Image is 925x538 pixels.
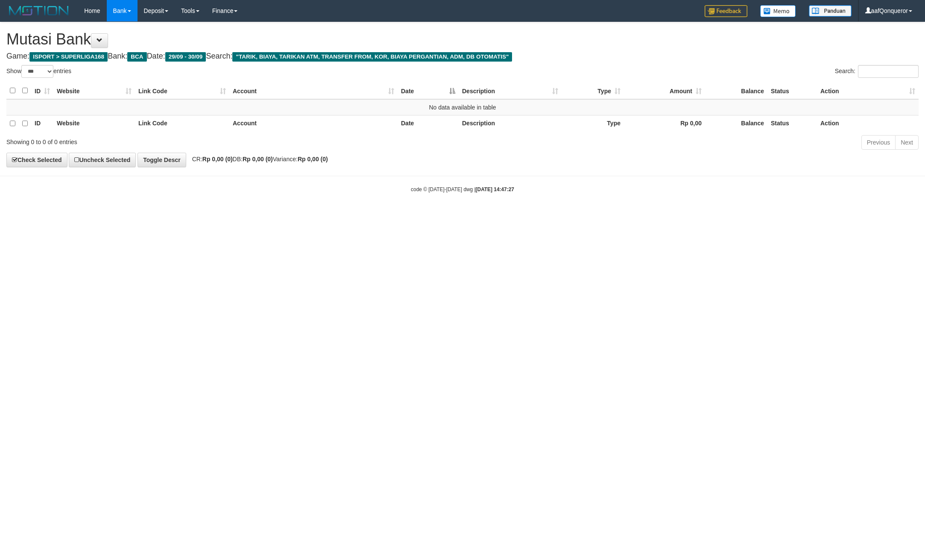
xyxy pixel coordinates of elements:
[411,186,514,192] small: code © [DATE]-[DATE] dwg |
[705,115,767,132] th: Balance
[135,115,229,132] th: Link Code
[562,115,624,132] th: Type
[817,83,919,99] th: Action: activate to sort column ascending
[229,115,398,132] th: Account
[809,5,852,17] img: panduan.png
[705,83,767,99] th: Balance
[188,156,328,163] span: CR: DB: Variance:
[127,52,146,62] span: BCA
[705,5,747,17] img: Feedback.jpg
[858,65,919,78] input: Search:
[895,135,919,150] a: Next
[202,156,233,163] strong: Rp 0,00 (0)
[861,135,896,150] a: Previous
[229,83,398,99] th: Account: activate to sort column ascending
[835,65,919,78] label: Search:
[6,99,919,115] td: No data available in table
[21,65,53,78] select: Showentries
[6,4,71,17] img: MOTION_logo.png
[459,115,562,132] th: Description
[6,134,379,146] div: Showing 0 to 0 of 0 entries
[232,52,512,62] span: "TARIK, BIAYA, TARIKAN ATM, TRANSFER FROM, KOR, BIAYA PERGANTIAN, ADM, DB OTOMATIS"
[398,83,459,99] th: Date: activate to sort column descending
[53,115,135,132] th: Website
[138,153,186,167] a: Toggle Descr
[298,156,328,163] strong: Rp 0,00 (0)
[243,156,273,163] strong: Rp 0,00 (0)
[6,31,919,48] h1: Mutasi Bank
[476,186,514,192] strong: [DATE] 14:47:27
[6,52,919,61] h4: Game: Bank: Date: Search:
[398,115,459,132] th: Date
[624,115,705,132] th: Rp 0,00
[562,83,624,99] th: Type: activate to sort column ascending
[767,83,817,99] th: Status
[29,52,108,62] span: ISPORT > SUPERLIGA168
[459,83,562,99] th: Description: activate to sort column ascending
[53,83,135,99] th: Website: activate to sort column ascending
[817,115,919,132] th: Action
[31,115,53,132] th: ID
[624,83,705,99] th: Amount: activate to sort column ascending
[767,115,817,132] th: Status
[165,52,206,62] span: 29/09 - 30/09
[31,83,53,99] th: ID: activate to sort column ascending
[6,153,67,167] a: Check Selected
[6,65,71,78] label: Show entries
[69,153,136,167] a: Uncheck Selected
[135,83,229,99] th: Link Code: activate to sort column ascending
[760,5,796,17] img: Button%20Memo.svg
